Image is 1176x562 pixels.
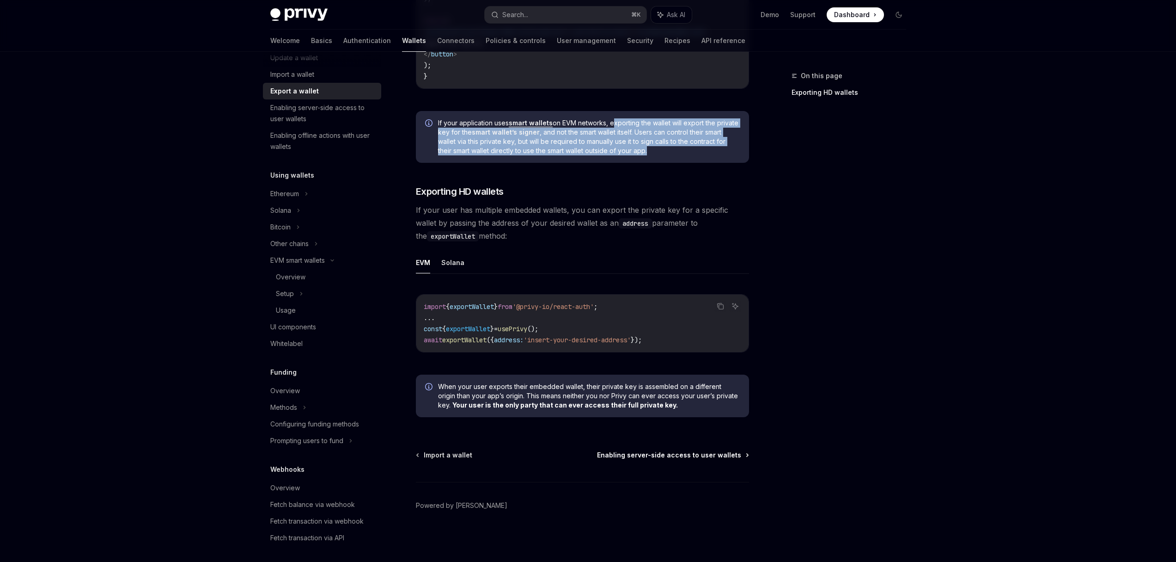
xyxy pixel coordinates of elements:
[416,185,504,198] span: Exporting HD wallets
[270,170,314,181] h5: Using wallets
[729,300,741,312] button: Ask AI
[498,325,527,333] span: usePrivy
[891,7,906,22] button: Toggle dark mode
[424,451,472,460] span: Import a wallet
[263,480,381,496] a: Overview
[416,501,507,510] a: Powered by [PERSON_NAME]
[664,30,690,52] a: Recipes
[619,218,652,229] code: address
[416,204,749,242] span: If your user has multiple embedded wallets, you can export the private key for a specific wallet ...
[557,30,616,52] a: User management
[438,382,740,410] span: When your user exports their embedded wallet, their private key is assembled on a different origi...
[667,10,685,19] span: Ask AI
[512,303,594,311] span: '@privy-io/react-auth'
[701,30,745,52] a: API reference
[498,303,512,311] span: from
[311,30,332,52] a: Basics
[827,7,884,22] a: Dashboard
[424,50,431,58] span: </
[424,72,427,80] span: }
[714,300,726,312] button: Copy the contents from the code block
[263,66,381,83] a: Import a wallet
[270,321,316,333] div: UI components
[631,11,641,19] span: ⌘ K
[263,383,381,399] a: Overview
[263,496,381,513] a: Fetch balance via webhook
[485,6,646,23] button: Search...⌘K
[263,513,381,530] a: Fetch transaction via webhook
[270,8,328,21] img: dark logo
[834,10,870,19] span: Dashboard
[437,30,475,52] a: Connectors
[270,367,297,378] h5: Funding
[486,30,546,52] a: Policies & controls
[263,416,381,432] a: Configuring funding methods
[270,222,291,233] div: Bitcoin
[442,325,446,333] span: {
[270,419,359,430] div: Configuring funding methods
[446,303,450,311] span: {
[263,269,381,285] a: Overview
[263,99,381,127] a: Enabling server-side access to user wallets
[270,516,364,527] div: Fetch transaction via webhook
[270,338,303,349] div: Whitelabel
[416,252,430,273] button: EVM
[427,231,479,241] code: exportWallet
[270,464,305,475] h5: Webhooks
[801,70,842,81] span: On this page
[417,451,472,460] a: Import a wallet
[424,61,431,69] span: );
[472,128,540,136] strong: smart wallet’s signer
[276,288,294,299] div: Setup
[276,272,305,283] div: Overview
[424,325,442,333] span: const
[270,482,300,494] div: Overview
[490,325,494,333] span: }
[431,50,453,58] span: button
[263,127,381,155] a: Enabling offline actions with user wallets
[270,238,309,249] div: Other chains
[270,30,300,52] a: Welcome
[442,336,487,344] span: exportWallet
[446,325,490,333] span: exportWallet
[761,10,779,19] a: Demo
[270,188,299,199] div: Ethereum
[402,30,426,52] a: Wallets
[270,499,355,510] div: Fetch balance via webhook
[270,130,376,152] div: Enabling offline actions with user wallets
[597,451,741,460] span: Enabling server-side access to user wallets
[263,530,381,546] a: Fetch transaction via API
[627,30,653,52] a: Security
[263,319,381,335] a: UI components
[527,325,538,333] span: ();
[502,9,528,20] div: Search...
[263,83,381,99] a: Export a wallet
[276,305,296,316] div: Usage
[270,255,325,266] div: EVM smart wallets
[343,30,391,52] a: Authentication
[494,325,498,333] span: =
[450,303,494,311] span: exportWallet
[270,86,319,97] div: Export a wallet
[594,303,597,311] span: ;
[597,451,748,460] a: Enabling server-side access to user wallets
[792,85,914,100] a: Exporting HD wallets
[263,335,381,352] a: Whitelabel
[424,303,446,311] span: import
[438,118,740,155] span: If your application uses on EVM networks, exporting the wallet will export the private key for th...
[524,336,631,344] span: 'insert-your-desired-address'
[441,252,464,273] button: Solana
[453,50,457,58] span: >
[452,401,678,409] b: Your user is the only party that can ever access their full private key.
[270,402,297,413] div: Methods
[424,314,435,322] span: ...
[270,532,344,543] div: Fetch transaction via API
[425,383,434,392] svg: Info
[509,119,553,127] a: smart wallets
[270,102,376,124] div: Enabling server-side access to user wallets
[487,336,494,344] span: ({
[790,10,816,19] a: Support
[270,385,300,396] div: Overview
[425,119,434,129] svg: Info
[424,336,442,344] span: await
